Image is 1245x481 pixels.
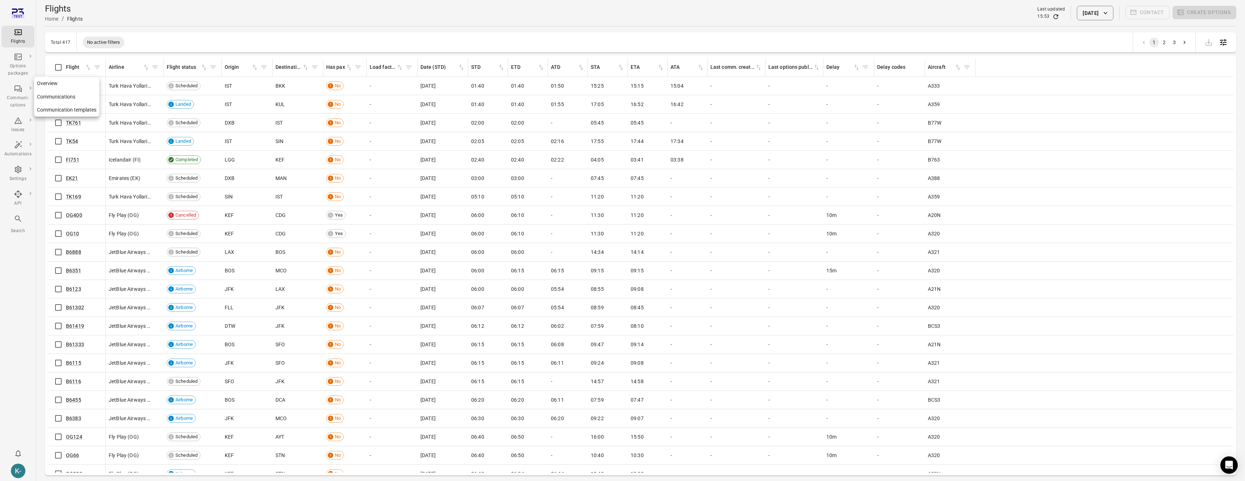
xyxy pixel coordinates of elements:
[551,101,564,108] span: 01:55
[631,230,644,237] span: 11:20
[551,248,585,256] div: -
[511,119,524,126] span: 02:00
[109,248,151,256] span: JetBlue Airways (B6)
[173,175,200,182] span: Scheduled
[225,101,232,108] span: IST
[671,63,704,71] div: Sort by ATA in ascending order
[353,62,364,73] button: Filter by has pax
[332,230,345,237] span: Yes
[768,212,821,219] div: -
[551,138,564,145] span: 02:16
[92,62,103,73] button: Filter by flight
[591,101,604,108] span: 17:05
[420,156,436,163] span: [DATE]
[877,230,922,237] div: -
[275,230,286,237] span: CDG
[928,230,940,237] span: A320
[631,248,644,256] span: 14:14
[34,90,99,104] a: Communications
[710,212,763,219] div: -
[4,38,32,45] div: Flights
[34,77,99,90] a: Overview
[332,156,343,163] span: No
[551,119,585,126] div: -
[332,248,343,256] span: No
[511,267,524,274] span: 06:15
[66,305,84,310] a: B61302
[173,156,200,163] span: Completed
[370,101,415,108] div: -
[511,156,524,163] span: 02:40
[551,63,577,71] div: ATD
[631,156,644,163] span: 03:41
[109,63,142,71] div: Airline
[1216,35,1231,50] button: Open table configuration
[83,39,125,46] span: No active filters
[4,175,32,183] div: Settings
[370,82,415,89] div: -
[109,230,139,237] span: Fly Play (OG)
[173,230,200,237] span: Scheduled
[326,63,353,71] div: Sort by has pax in ascending order
[826,101,871,108] div: -
[275,119,283,126] span: IST
[4,126,32,134] div: Issues
[66,138,78,144] a: TK54
[877,101,922,108] div: -
[591,156,604,163] span: 04:05
[332,101,343,108] span: No
[332,138,343,145] span: No
[370,63,396,71] div: Load factor
[66,471,82,477] a: OG800
[332,175,343,182] span: No
[928,82,940,89] span: A333
[62,14,64,23] li: /
[275,63,302,71] div: Destination
[928,248,940,256] span: A321
[631,119,644,126] span: 05:45
[225,156,235,163] span: LGG
[66,452,79,458] a: OG66
[671,138,684,145] span: 17:34
[591,82,604,89] span: 15:25
[511,63,545,71] div: Sort by ETD in ascending order
[45,3,83,14] h1: Flights
[66,360,81,366] a: B6115
[768,63,820,71] div: Sort by last options package published in ascending order
[1202,38,1216,45] span: Please make a selection to export
[109,101,151,108] span: Turk Hava Yollari (Turkish Airlines Co.) (TK)
[403,62,414,73] button: Filter by load factor
[826,119,871,126] div: -
[275,193,283,200] span: IST
[671,63,697,71] div: ATA
[150,62,161,73] span: Filter by airline
[167,63,200,71] div: Flight status
[928,63,962,71] div: Sort by aircraft in ascending order
[66,434,82,440] a: OG124
[173,82,200,89] span: Scheduled
[258,62,269,73] span: Filter by origin
[826,156,871,163] div: -
[471,63,498,71] div: STD
[551,212,585,219] div: -
[710,193,763,200] div: -
[4,227,32,235] div: Search
[225,248,234,256] span: LAX
[826,230,837,237] span: 10m
[471,193,484,200] span: 05:10
[671,230,705,237] div: -
[631,212,644,219] span: 11:20
[420,248,436,256] span: [DATE]
[551,267,564,274] span: 06:15
[225,193,233,200] span: SIN
[109,193,151,200] span: Turk Hava Yollari (Turkish Airlines Co.) (TK)
[710,230,763,237] div: -
[826,63,860,71] div: Sort by delay in ascending order
[370,230,415,237] div: -
[208,62,219,73] button: Filter by flight status
[591,175,604,182] span: 07:45
[225,138,232,145] span: IST
[11,446,25,461] button: Notifications
[591,63,617,71] div: STA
